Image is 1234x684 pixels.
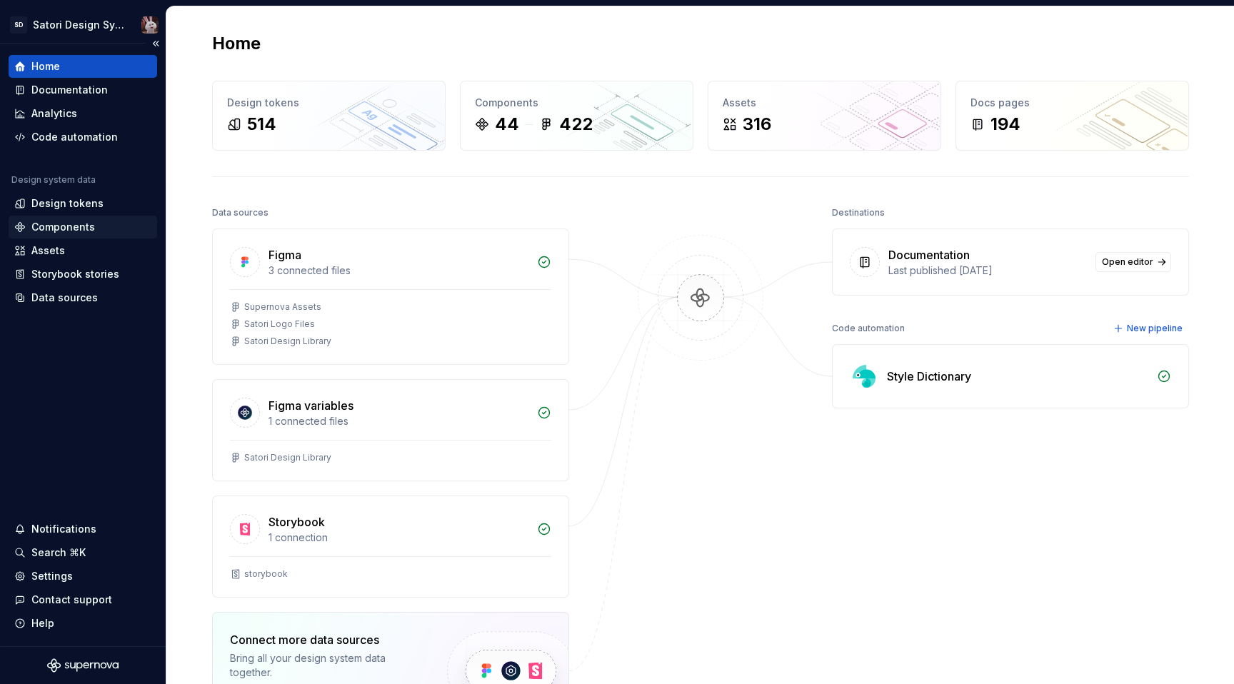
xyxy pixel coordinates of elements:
div: Figma [269,246,301,263]
div: Code automation [832,318,905,338]
div: Satori Logo Files [244,318,315,330]
svg: Supernova Logo [47,658,119,673]
button: Search ⌘K [9,541,157,564]
div: Code automation [31,130,118,144]
a: Home [9,55,157,78]
a: Assets [9,239,157,262]
a: Storybook1 connectionstorybook [212,496,569,598]
div: Satori Design System [33,18,124,32]
div: 1 connection [269,530,528,545]
div: Storybook [269,513,325,530]
div: Bring all your design system data together. [230,651,423,680]
div: Design tokens [227,96,431,110]
a: Settings [9,565,157,588]
button: SDSatori Design SystemAndras Popovics [3,9,163,40]
a: Analytics [9,102,157,125]
button: Help [9,612,157,635]
div: Figma variables [269,397,353,414]
div: Style Dictionary [887,368,971,385]
button: Notifications [9,518,157,540]
div: storybook [244,568,288,580]
div: Satori Design Library [244,336,331,347]
div: Analytics [31,106,77,121]
div: Docs pages [970,96,1174,110]
a: Design tokens514 [212,81,446,151]
div: Help [31,616,54,630]
div: SD [10,16,27,34]
div: Notifications [31,522,96,536]
div: 3 connected files [269,263,528,278]
a: Code automation [9,126,157,149]
div: 44 [495,113,519,136]
div: 316 [743,113,771,136]
div: Destinations [832,203,885,223]
div: Settings [31,569,73,583]
a: Data sources [9,286,157,309]
div: 422 [559,113,593,136]
div: Connect more data sources [230,631,423,648]
a: Docs pages194 [955,81,1189,151]
img: Andras Popovics [141,16,159,34]
button: Collapse sidebar [146,34,166,54]
div: Search ⌘K [31,545,86,560]
div: Supernova Assets [244,301,321,313]
span: Open editor [1102,256,1153,268]
div: Data sources [212,203,269,223]
a: Documentation [9,79,157,101]
div: Storybook stories [31,267,119,281]
div: Design tokens [31,196,104,211]
div: Documentation [888,246,970,263]
div: Documentation [31,83,108,97]
a: Components44422 [460,81,693,151]
button: New pipeline [1109,318,1189,338]
a: Figma variables1 connected filesSatori Design Library [212,379,569,481]
div: Contact support [31,593,112,607]
button: Contact support [9,588,157,611]
div: Home [31,59,60,74]
div: 514 [247,113,276,136]
a: Assets316 [708,81,941,151]
div: Assets [723,96,926,110]
div: Components [31,220,95,234]
div: 194 [990,113,1020,136]
span: New pipeline [1127,323,1183,334]
div: Data sources [31,291,98,305]
div: Assets [31,243,65,258]
div: Last published [DATE] [888,263,1087,278]
a: Components [9,216,157,238]
div: Satori Design Library [244,452,331,463]
a: Open editor [1095,252,1171,272]
div: 1 connected files [269,414,528,428]
a: Storybook stories [9,263,157,286]
a: Design tokens [9,192,157,215]
div: Components [475,96,678,110]
h2: Home [212,32,261,55]
a: Figma3 connected filesSupernova AssetsSatori Logo FilesSatori Design Library [212,228,569,365]
div: Design system data [11,174,96,186]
